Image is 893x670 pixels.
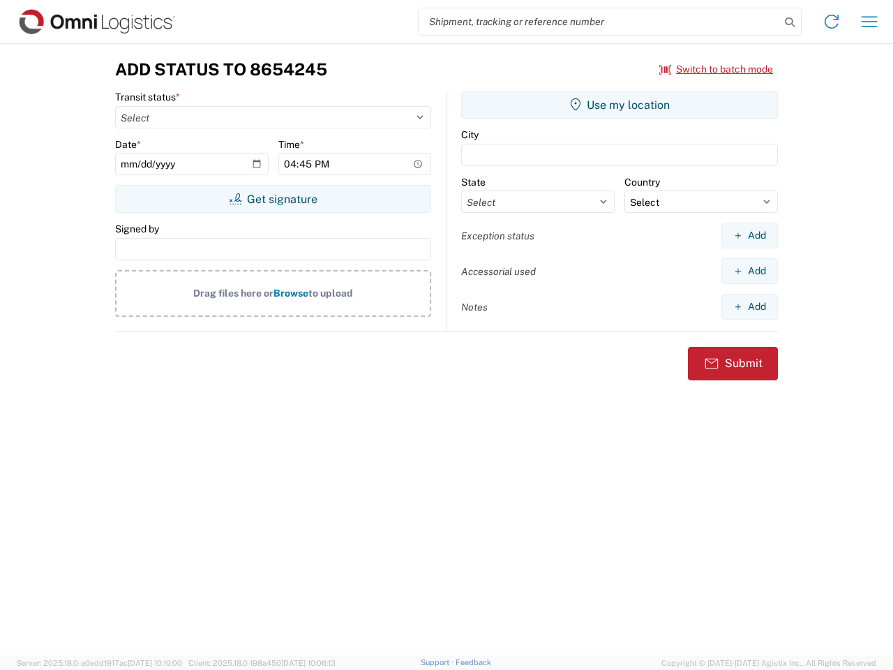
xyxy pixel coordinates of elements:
[721,223,778,248] button: Add
[721,294,778,320] button: Add
[128,659,182,667] span: [DATE] 10:10:00
[115,138,141,151] label: Date
[188,659,336,667] span: Client: 2025.18.0-198a450
[115,223,159,235] label: Signed by
[721,258,778,284] button: Add
[461,230,534,242] label: Exception status
[278,138,304,151] label: Time
[461,265,536,278] label: Accessorial used
[461,301,488,313] label: Notes
[659,58,773,81] button: Switch to batch mode
[308,288,353,299] span: to upload
[421,658,456,667] a: Support
[461,176,486,188] label: State
[461,128,479,141] label: City
[115,59,327,80] h3: Add Status to 8654245
[456,658,491,667] a: Feedback
[115,185,431,213] button: Get signature
[273,288,308,299] span: Browse
[461,91,778,119] button: Use my location
[115,91,180,103] label: Transit status
[17,659,182,667] span: Server: 2025.18.0-a0edd1917ac
[661,657,876,669] span: Copyright © [DATE]-[DATE] Agistix Inc., All Rights Reserved
[688,347,778,380] button: Submit
[281,659,336,667] span: [DATE] 10:06:13
[419,8,780,35] input: Shipment, tracking or reference number
[624,176,660,188] label: Country
[193,288,273,299] span: Drag files here or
